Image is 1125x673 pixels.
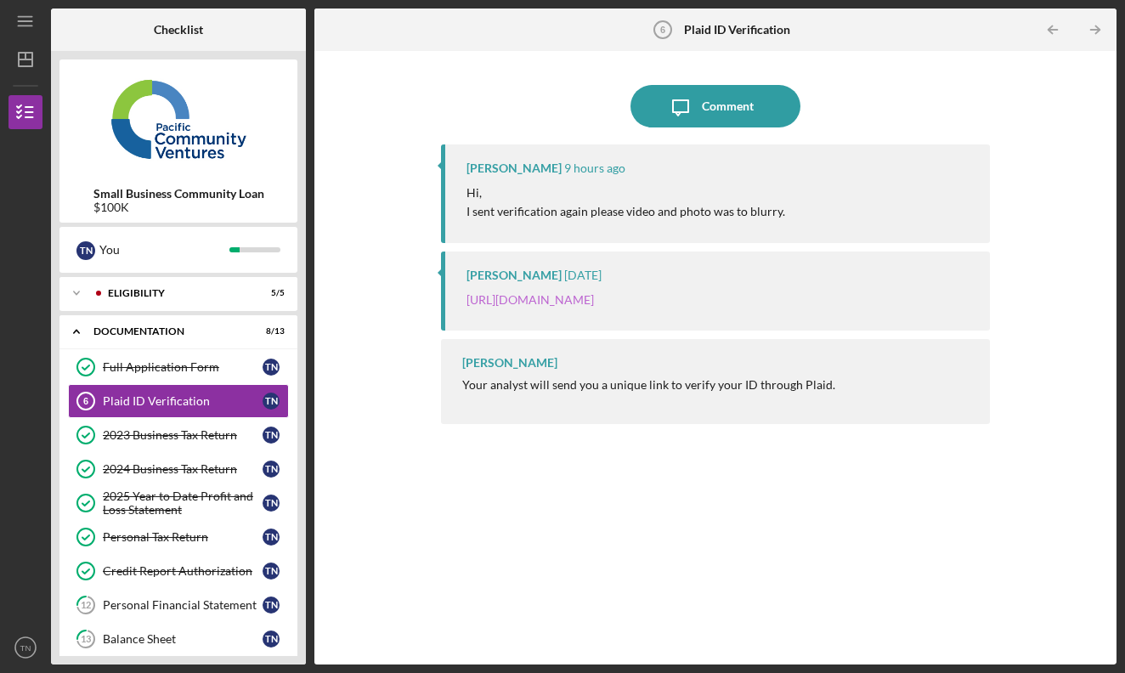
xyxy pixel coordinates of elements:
tspan: 6 [659,25,664,35]
div: Documentation [93,326,242,336]
div: 2023 Business Tax Return [103,428,263,442]
a: Personal Tax ReturnTN [68,520,289,554]
div: 2025 Year to Date Profit and Loss Statement [103,489,263,517]
text: TN [20,643,31,653]
div: 5 / 5 [254,288,285,298]
div: Personal Financial Statement [103,598,263,612]
b: Plaid ID Verification [684,23,790,37]
div: [PERSON_NAME] [466,269,562,282]
div: T N [263,393,280,410]
div: Comment [702,85,754,127]
div: 8 / 13 [254,326,285,336]
div: T N [263,597,280,614]
div: T N [263,427,280,444]
tspan: 13 [81,634,91,645]
div: Plaid ID Verification [103,394,263,408]
div: Balance Sheet [103,632,263,646]
a: 2023 Business Tax ReturnTN [68,418,289,452]
div: You [99,235,229,264]
b: Small Business Community Loan [93,187,264,201]
div: T N [263,461,280,478]
div: T N [263,359,280,376]
div: Full Application Form [103,360,263,374]
tspan: 12 [81,600,91,611]
div: 2024 Business Tax Return [103,462,263,476]
div: T N [263,529,280,546]
div: [PERSON_NAME] [462,356,557,370]
div: T N [263,495,280,512]
div: T N [263,563,280,580]
a: 6Plaid ID VerificationTN [68,384,289,418]
a: 13Balance SheetTN [68,622,289,656]
div: Personal Tax Return [103,530,263,544]
a: Credit Report AuthorizationTN [68,554,289,588]
b: Checklist [154,23,203,37]
button: Comment [630,85,800,127]
img: Product logo [59,68,297,170]
a: [URL][DOMAIN_NAME] [466,292,594,307]
div: T N [76,241,95,260]
time: 2025-09-09 17:16 [564,161,625,175]
a: 2024 Business Tax ReturnTN [68,452,289,486]
div: Eligibility [108,288,242,298]
a: Full Application FormTN [68,350,289,384]
p: Hi, [466,184,785,202]
div: T N [263,631,280,648]
div: [PERSON_NAME] [466,161,562,175]
button: TN [8,631,42,665]
tspan: 6 [83,396,88,406]
div: $100K [93,201,264,214]
div: Your analyst will send you a unique link to verify your ID through Plaid. [462,378,835,392]
time: 2025-09-08 21:37 [564,269,602,282]
div: Credit Report Authorization [103,564,263,578]
a: 12Personal Financial StatementTN [68,588,289,622]
a: 2025 Year to Date Profit and Loss StatementTN [68,486,289,520]
p: I sent verification again please video and photo was to blurry. [466,202,785,221]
